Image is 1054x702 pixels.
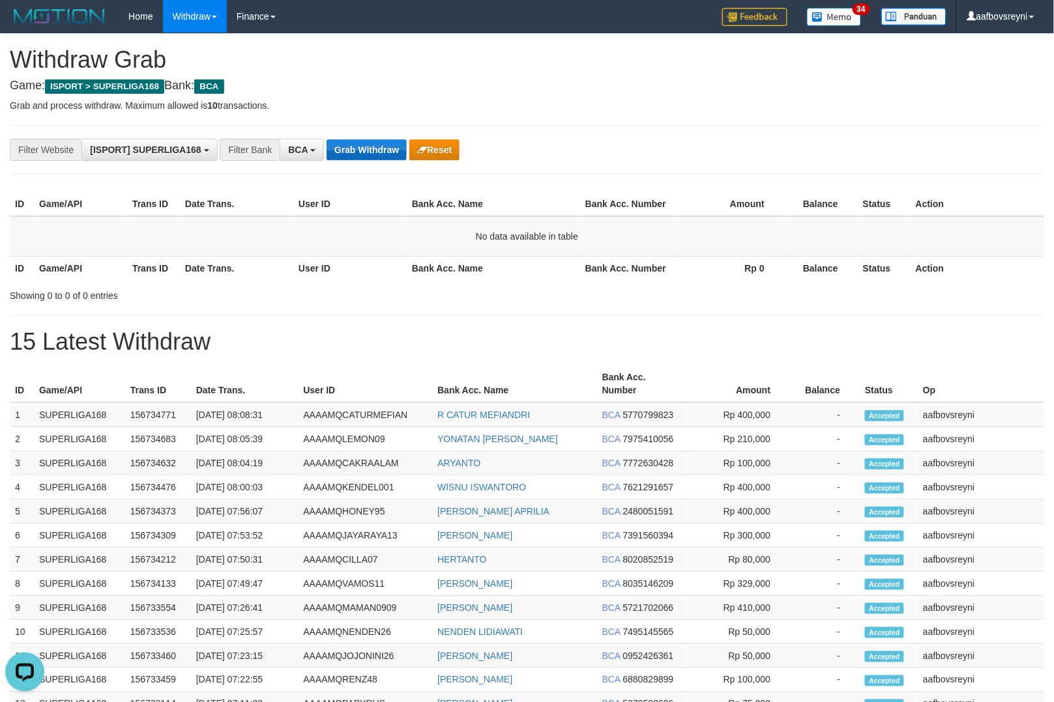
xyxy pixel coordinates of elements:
div: Filter Website [10,139,81,161]
strong: 10 [207,100,218,111]
td: SUPERLIGA168 [34,644,125,668]
td: SUPERLIGA168 [34,548,125,572]
td: SUPERLIGA168 [34,402,125,427]
td: 156734212 [125,548,191,572]
span: BCA [602,554,621,565]
button: [ISPORT] SUPERLIGA168 [81,139,217,161]
a: R CATUR MEFIANDRI [437,410,530,420]
td: - [790,548,860,572]
td: 6 [10,524,34,548]
td: [DATE] 08:04:19 [191,451,299,475]
td: 156734476 [125,475,191,499]
button: Open LiveChat chat widget [5,5,44,44]
td: 1 [10,402,34,427]
td: 7 [10,548,34,572]
td: SUPERLIGA168 [34,499,125,524]
td: Rp 400,000 [686,475,791,499]
td: Rp 80,000 [686,548,791,572]
td: [DATE] 07:23:15 [191,644,299,668]
td: - [790,644,860,668]
img: Button%20Memo.svg [807,8,862,26]
th: Trans ID [125,365,191,402]
img: panduan.png [881,8,946,25]
td: 156734309 [125,524,191,548]
span: Copy 5770799823 to clipboard [623,410,674,420]
th: ID [10,256,34,280]
td: SUPERLIGA168 [34,620,125,644]
button: Reset [409,139,460,160]
td: 156734683 [125,427,191,451]
td: aafbovsreyni [918,475,1044,499]
td: - [790,596,860,620]
td: 9 [10,596,34,620]
span: BCA [288,145,308,155]
th: Op [918,365,1044,402]
th: Bank Acc. Number [597,365,686,402]
p: Grab and process withdraw. Maximum allowed is transactions. [10,99,1044,112]
span: Accepted [865,531,904,542]
td: 156734771 [125,402,191,427]
td: [DATE] 07:53:52 [191,524,299,548]
button: Grab Withdraw [327,139,407,160]
th: ID [10,365,34,402]
td: 156733536 [125,620,191,644]
h1: 15 Latest Withdraw [10,329,1044,355]
th: Trans ID [127,256,180,280]
th: Amount [686,365,791,402]
span: BCA [602,434,621,444]
td: AAAAMQVAMOS11 [298,572,432,596]
td: SUPERLIGA168 [34,451,125,475]
td: - [790,451,860,475]
td: SUPERLIGA168 [34,475,125,499]
th: Balance [790,365,860,402]
span: Accepted [865,458,904,470]
a: [PERSON_NAME] [437,578,512,589]
td: SUPERLIGA168 [34,572,125,596]
span: BCA [602,651,621,661]
span: 34 [853,3,870,15]
td: aafbovsreyni [918,548,1044,572]
td: [DATE] 07:56:07 [191,499,299,524]
th: Action [911,192,1044,216]
td: Rp 50,000 [686,620,791,644]
span: Accepted [865,410,904,421]
td: 2 [10,427,34,451]
th: Rp 0 [673,256,784,280]
td: 156733459 [125,668,191,692]
td: SUPERLIGA168 [34,668,125,692]
span: Accepted [865,603,904,614]
th: Status [858,256,911,280]
th: User ID [293,256,407,280]
td: Rp 400,000 [686,499,791,524]
td: aafbovsreyni [918,499,1044,524]
th: Bank Acc. Number [580,256,673,280]
td: AAAAMQCATURMEFIAN [298,402,432,427]
td: AAAAMQMAMAN0909 [298,596,432,620]
td: Rp 100,000 [686,668,791,692]
span: Copy 7391560394 to clipboard [623,530,674,541]
th: User ID [298,365,432,402]
span: BCA [602,602,621,613]
span: Copy 0952426361 to clipboard [623,651,674,661]
a: WISNU ISWANTORO [437,482,526,492]
td: aafbovsreyni [918,451,1044,475]
td: Rp 410,000 [686,596,791,620]
a: [PERSON_NAME] [437,651,512,661]
td: [DATE] 07:26:41 [191,596,299,620]
span: Copy 7621291657 to clipboard [623,482,674,492]
span: BCA [602,626,621,637]
span: BCA [602,530,621,541]
th: Date Trans. [191,365,299,402]
span: Copy 5721702066 to clipboard [623,602,674,613]
span: BCA [602,482,621,492]
span: Accepted [865,651,904,662]
span: Accepted [865,579,904,590]
td: - [790,427,860,451]
td: 4 [10,475,34,499]
td: aafbovsreyni [918,402,1044,427]
a: YONATAN [PERSON_NAME] [437,434,558,444]
span: BCA [602,675,621,685]
td: - [790,668,860,692]
span: Copy 8020852519 to clipboard [623,554,674,565]
a: NENDEN LIDIAWATI [437,626,523,637]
